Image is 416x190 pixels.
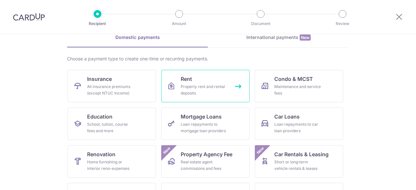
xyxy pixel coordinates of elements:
[300,34,311,41] span: New
[181,83,227,96] div: Property rent and rental deposits
[161,145,250,178] a: Property Agency FeeReal estate agent commissions and feesNew
[13,13,45,21] img: CardUp
[274,113,300,120] span: Car Loans
[274,121,321,134] div: Loan repayments to car loan providers
[181,121,227,134] div: Loan repayments to mortgage loan providers
[15,5,28,10] span: Help
[68,145,156,178] a: RenovationHome furnishing or interior reno-expenses
[208,34,349,41] div: International payments
[161,108,250,140] a: Mortgage LoansLoan repayments to mortgage loan providers
[162,145,172,156] span: New
[181,75,192,83] span: Rent
[237,20,285,27] p: Document
[87,75,112,83] span: Insurance
[87,121,134,134] div: School, tuition, course fees and more
[255,70,343,102] a: Condo & MCSTMaintenance and service fees
[87,150,115,158] span: Renovation
[255,108,343,140] a: Car LoansLoan repayments to car loan providers
[181,150,232,158] span: Property Agency Fee
[68,70,156,102] a: InsuranceAll insurance premiums (except NTUC Income)
[73,20,122,27] p: Recipient
[87,159,134,172] div: Home furnishing or interior reno-expenses
[67,34,208,41] div: Domestic payments
[161,70,250,102] a: RentProperty rent and rental deposits
[181,113,222,120] span: Mortgage Loans
[255,145,266,156] span: New
[181,159,227,172] div: Real estate agent commissions and fees
[155,20,203,27] p: Amount
[255,145,343,178] a: Car Rentals & LeasingShort or long‑term vehicle rentals & leasesNew
[274,150,329,158] span: Car Rentals & Leasing
[274,83,321,96] div: Maintenance and service fees
[274,159,321,172] div: Short or long‑term vehicle rentals & leases
[68,108,156,140] a: EducationSchool, tuition, course fees and more
[274,75,313,83] span: Condo & MCST
[87,113,112,120] span: Education
[67,56,349,62] div: Choose a payment type to create one-time or recurring payments.
[87,83,134,96] div: All insurance premiums (except NTUC Income)
[318,20,367,27] p: Review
